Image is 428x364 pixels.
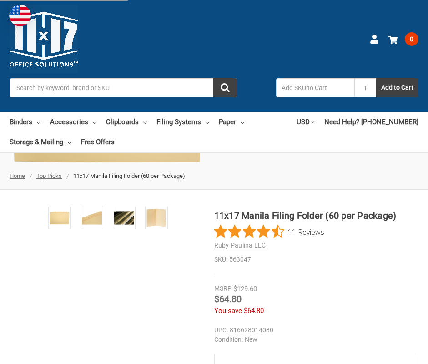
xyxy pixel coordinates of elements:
[233,285,257,293] span: $129.60
[50,112,96,132] a: Accessories
[388,27,418,51] a: 0
[214,335,243,344] dt: Condition:
[114,208,134,228] img: 11”x17” Filing Folders (563047) Manila
[10,112,40,132] a: Binders
[214,293,242,304] span: $64.80
[288,225,324,238] span: 11 Reviews
[214,225,324,238] button: Rated 4.6 out of 5 stars from 11 reviews. Jump to reviews.
[276,78,354,97] input: Add SKU to Cart
[297,112,315,132] a: USD
[214,325,228,335] dt: UPC:
[214,242,268,249] a: Ruby Paulina LLC.
[10,132,71,152] a: Storage & Mailing
[214,284,232,293] div: MSRP
[244,307,264,315] span: $64.80
[156,112,209,132] a: Filing Systems
[106,112,147,132] a: Clipboards
[82,208,102,228] img: 11x17 Manila Filing Folder (60 per Package)
[214,255,419,264] dd: 563047
[214,325,419,335] dd: 816628014080
[376,78,418,97] button: Add to Cart
[405,32,418,46] span: 0
[10,78,237,97] input: Search by keyword, brand or SKU
[214,209,419,222] h1: 11x17 Manila Filing Folder (60 per Package)
[146,208,166,228] img: 11x17 Manila Filing Folder (60 per Package)
[353,339,428,364] iframe: Google Customer Reviews
[214,335,419,344] dd: New
[219,112,244,132] a: Paper
[10,5,78,73] img: 11x17.com
[324,112,418,132] a: Need Help? [PHONE_NUMBER]
[9,5,31,26] img: duty and tax information for United States
[214,255,227,264] dt: SKU:
[81,132,115,152] a: Free Offers
[214,307,242,315] span: You save
[50,208,70,228] img: 11x17 Manila Filing Folder (60 per Package)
